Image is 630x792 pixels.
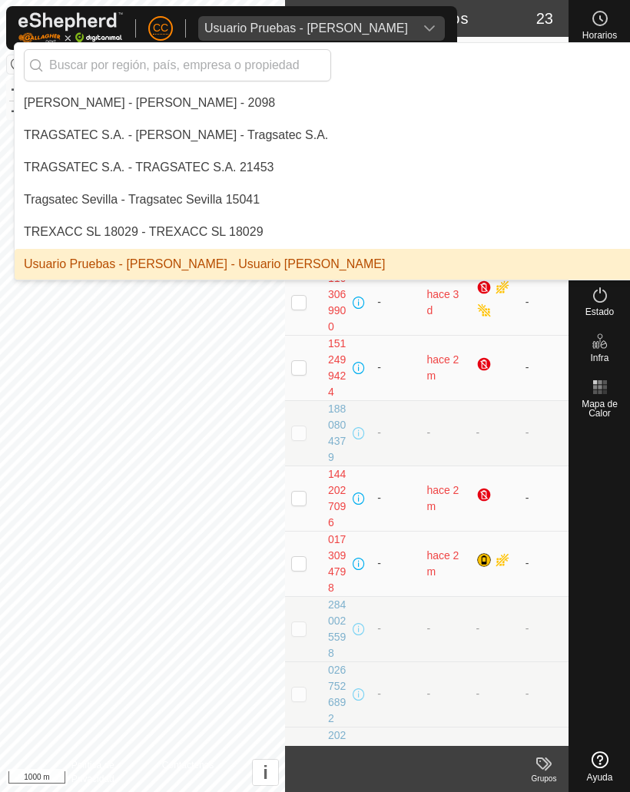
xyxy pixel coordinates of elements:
td: - [519,596,569,661]
div: 1512499424 [328,336,350,400]
td: - [371,335,420,400]
button: Restablecer Mapa [7,55,25,74]
div: 0173094798 [328,532,350,596]
button: + [7,81,25,99]
td: - [519,727,569,792]
div: Usuario Pruebas - [PERSON_NAME] [204,22,408,35]
img: Logo Gallagher [18,12,123,44]
a: Contáctenos [162,758,214,786]
span: - [426,426,430,439]
div: 1442027096 [328,466,350,531]
span: - [426,622,430,635]
span: Usuario Pruebas - Gregorio Alarcia [198,16,414,41]
div: Tragsatec Sevilla - Tragsatec Sevilla 15041 [24,191,260,209]
span: i [263,762,268,783]
span: 23 jun 2025, 23:05 [426,484,459,512]
td: - [519,466,569,531]
button: – [7,101,25,119]
div: [PERSON_NAME] - [PERSON_NAME] - 2098 [24,94,275,112]
button: i [253,760,278,785]
td: - [470,661,519,727]
td: - [371,466,420,531]
td: - [519,270,569,335]
td: - [470,400,519,466]
div: 2840025598 [328,597,350,661]
span: 23 jun 2025, 7:05 [426,353,459,382]
div: TRAGSATEC S.A. - [PERSON_NAME] - Tragsatec S.A. [24,126,328,144]
td: - [371,400,420,466]
span: 18 jun 2025, 12:35 [426,549,459,578]
div: 0267526892 [328,662,350,727]
span: Estado [585,307,614,316]
span: Ayuda [587,773,613,782]
span: 9 sept 2025, 1:58 [426,288,459,316]
div: Grupos [519,773,569,784]
td: - [519,400,569,466]
td: - [519,661,569,727]
div: dropdown trigger [414,16,445,41]
td: - [371,661,420,727]
a: Política de Privacidad [71,758,144,786]
div: TRAGSATEC S.A. - TRAGSATEC S.A. 21453 [24,158,274,177]
span: 23 [536,7,553,30]
div: 2027563443 [328,727,350,792]
td: - [371,727,420,792]
td: - [371,270,420,335]
div: 1880804379 [328,401,350,466]
span: - [426,688,430,700]
input: Buscar por región, país, empresa o propiedad [24,49,331,81]
div: 1163069900 [328,270,350,335]
div: Usuario Pruebas - [PERSON_NAME] - Usuario [PERSON_NAME] [24,255,385,273]
span: Horarios [582,31,617,40]
span: Mapa de Calor [573,399,626,418]
span: Infra [590,353,608,363]
td: - [371,596,420,661]
td: - [470,727,519,792]
td: - [519,335,569,400]
a: Ayuda [569,745,630,788]
td: - [371,531,420,596]
td: - [519,531,569,596]
td: - [470,596,519,661]
div: TREXACC SL 18029 - TREXACC SL 18029 [24,223,264,241]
